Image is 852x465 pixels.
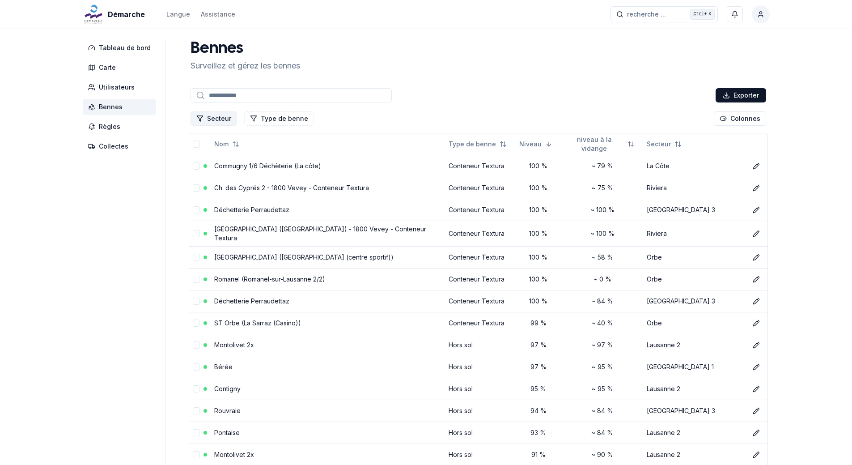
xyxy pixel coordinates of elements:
[445,221,516,246] td: Conteneur Textura
[83,138,160,154] a: Collectes
[714,111,766,126] button: Cocher les colonnes
[565,183,640,192] div: ~ 75 %
[166,10,190,19] div: Langue
[647,140,671,149] span: Secteur
[519,341,558,350] div: 97 %
[565,428,640,437] div: ~ 84 %
[214,385,241,392] a: Contigny
[643,290,746,312] td: [GEOGRAPHIC_DATA] 3
[643,246,746,268] td: Orbe
[193,320,200,327] button: select-row
[83,4,104,25] img: Démarche Logo
[108,9,145,20] span: Démarche
[214,319,301,327] a: ST Orbe (La Sarraz (Casino))
[443,137,512,151] button: Not sorted. Click to sort ascending.
[193,184,200,192] button: select-row
[214,206,289,213] a: Déchetterie Perraudettaz
[193,162,200,170] button: select-row
[445,199,516,221] td: Conteneur Textura
[643,334,746,356] td: Lausanne 2
[519,363,558,371] div: 97 %
[716,88,766,102] div: Exporter
[643,268,746,290] td: Orbe
[643,400,746,422] td: [GEOGRAPHIC_DATA] 3
[445,422,516,444] td: Hors sol
[99,43,151,52] span: Tableau de bord
[214,407,241,414] a: Rouvraie
[641,137,687,151] button: Not sorted. Click to sort ascending.
[83,9,148,20] a: Démarche
[519,183,558,192] div: 100 %
[209,137,245,151] button: Not sorted. Click to sort ascending.
[519,297,558,306] div: 100 %
[565,406,640,415] div: ~ 84 %
[519,229,558,238] div: 100 %
[643,356,746,378] td: [GEOGRAPHIC_DATA] 1
[565,450,640,459] div: ~ 90 %
[643,312,746,334] td: Orbe
[83,40,160,56] a: Tableau de bord
[610,6,718,22] button: recherche ...Ctrl+K
[193,141,200,148] button: select-all
[519,406,558,415] div: 94 %
[519,319,558,328] div: 99 %
[193,363,200,371] button: select-row
[193,230,200,237] button: select-row
[445,177,516,199] td: Conteneur Textura
[214,162,321,170] a: Commugny 1/6 Déchèterie (La côte)
[519,384,558,393] div: 95 %
[565,319,640,328] div: ~ 40 %
[445,155,516,177] td: Conteneur Textura
[445,312,516,334] td: Conteneur Textura
[565,229,640,238] div: ~ 100 %
[565,253,640,262] div: ~ 58 %
[445,290,516,312] td: Conteneur Textura
[99,63,116,72] span: Carte
[565,135,624,153] span: niveau à la vidange
[193,385,200,392] button: select-row
[193,429,200,436] button: select-row
[565,341,640,350] div: ~ 97 %
[519,205,558,214] div: 100 %
[643,155,746,177] td: La Côte
[565,363,640,371] div: ~ 95 %
[514,137,558,151] button: Sorted descending. Click to sort ascending.
[214,451,254,458] a: Montolivet 2x
[445,356,516,378] td: Hors sol
[99,83,135,92] span: Utilisateurs
[166,9,190,20] button: Langue
[565,162,640,171] div: ~ 79 %
[519,162,558,171] div: 100 %
[214,184,369,192] a: Ch. des Cyprés 2 - 1800 Vevey - Conteneur Textura
[565,205,640,214] div: ~ 100 %
[643,221,746,246] td: Riviera
[627,10,666,19] span: recherche ...
[193,276,200,283] button: select-row
[643,199,746,221] td: [GEOGRAPHIC_DATA] 3
[519,140,542,149] span: Niveau
[214,225,426,242] a: [GEOGRAPHIC_DATA] ([GEOGRAPHIC_DATA]) - 1800 Vevey - Conteneur Textura
[201,9,235,20] a: Assistance
[643,177,746,199] td: Riviera
[214,363,233,371] a: Bérée
[193,298,200,305] button: select-row
[565,384,640,393] div: ~ 95 %
[99,102,123,111] span: Bennes
[565,297,640,306] div: ~ 84 %
[519,275,558,284] div: 100 %
[214,253,394,261] a: [GEOGRAPHIC_DATA] ([GEOGRAPHIC_DATA] (centre sportif))
[83,119,160,135] a: Règles
[560,137,640,151] button: Not sorted. Click to sort ascending.
[99,142,128,151] span: Collectes
[99,122,120,131] span: Règles
[83,79,160,95] a: Utilisateurs
[193,341,200,349] button: select-row
[519,450,558,459] div: 91 %
[565,275,640,284] div: ~ 0 %
[643,422,746,444] td: Lausanne 2
[193,451,200,458] button: select-row
[191,111,237,126] button: Filtrer les lignes
[214,297,289,305] a: Déchetterie Perraudettaz
[244,111,314,126] button: Filtrer les lignes
[214,275,325,283] a: Romanel (Romanel-sur-Lausanne 2/2)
